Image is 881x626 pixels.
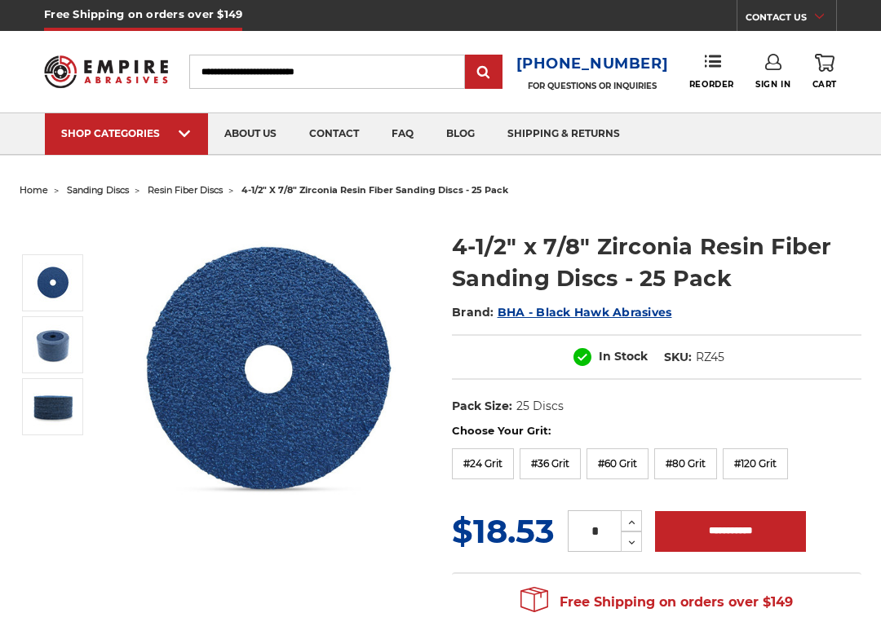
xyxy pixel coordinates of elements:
dd: RZ45 [696,349,724,366]
a: Reorder [689,54,734,89]
img: 4-1/2" zirc resin fiber disc [33,262,73,303]
a: CONTACT US [746,8,836,31]
img: 4.5 inch zirconia resin fiber discs [33,324,73,365]
label: Choose Your Grit: [452,423,861,439]
span: Cart [812,79,837,90]
span: 4-1/2" x 7/8" zirconia resin fiber sanding discs - 25 pack [241,184,508,196]
a: shipping & returns [491,113,636,155]
a: Cart [812,54,837,90]
span: $18.53 [452,511,555,551]
a: about us [208,113,293,155]
a: [PHONE_NUMBER] [516,52,669,76]
span: Free Shipping on orders over $149 [520,586,793,619]
img: 4.5" zirconia resin fiber discs [33,386,73,427]
dt: SKU: [664,349,692,366]
a: resin fiber discs [148,184,223,196]
span: Reorder [689,79,734,90]
span: In Stock [599,349,648,364]
dt: Pack Size: [452,398,512,415]
span: Brand: [452,305,494,320]
a: contact [293,113,375,155]
h1: 4-1/2" x 7/8" Zirconia Resin Fiber Sanding Discs - 25 Pack [452,231,861,294]
dd: 25 Discs [516,398,564,415]
div: SHOP CATEGORIES [61,127,192,139]
a: blog [430,113,491,155]
a: faq [375,113,430,155]
p: FOR QUESTIONS OR INQUIRIES [516,81,669,91]
span: Sign In [755,79,790,90]
a: sanding discs [67,184,129,196]
a: BHA - Black Hawk Abrasives [498,305,672,320]
img: 4-1/2" zirc resin fiber disc [110,214,429,531]
img: Empire Abrasives [44,47,168,95]
input: Submit [467,56,500,89]
a: home [20,184,48,196]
